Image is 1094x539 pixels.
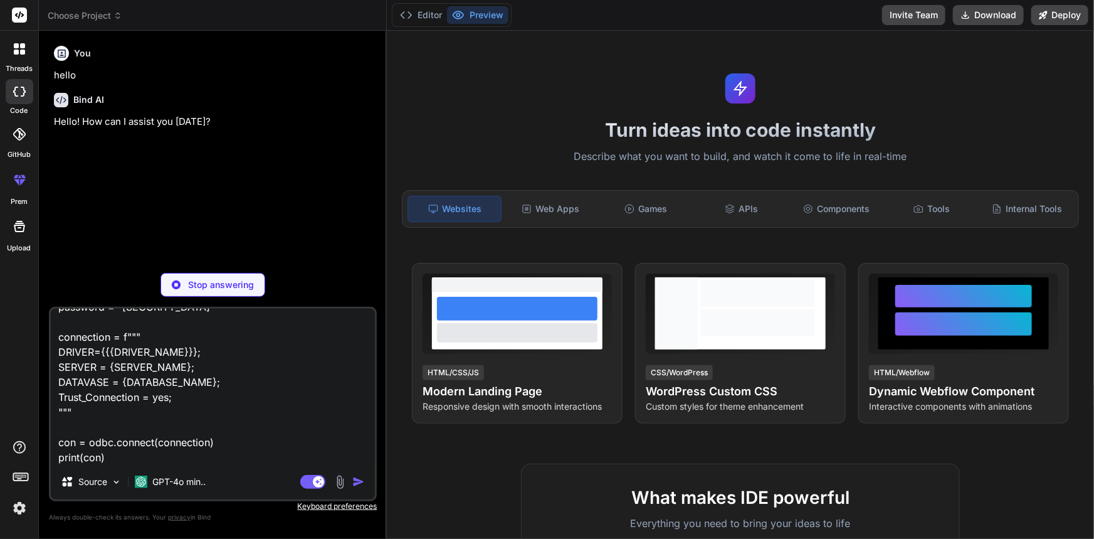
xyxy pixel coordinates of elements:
[8,243,31,253] label: Upload
[49,501,377,511] p: Keyboard preferences
[168,513,191,521] span: privacy
[646,400,835,413] p: Custom styles for theme enhancement
[395,6,447,24] button: Editor
[8,149,31,160] label: GitHub
[51,309,375,464] textarea: import pypyodbc as odbc DRIVER_NAME = "SQL SERVER" SERVER_NAME = "CHETUIWK0815\CMDEVELOPER2019" D...
[423,383,612,400] h4: Modern Landing Page
[9,498,30,519] img: settings
[48,9,122,22] span: Choose Project
[869,400,1058,413] p: Interactive components with animations
[73,93,104,106] h6: Bind AI
[885,196,978,222] div: Tools
[394,149,1086,165] p: Describe what you want to build, and watch it come to life in real-time
[695,196,787,222] div: APIs
[504,196,597,222] div: Web Apps
[333,475,347,489] img: attachment
[869,365,935,380] div: HTML/Webflow
[1031,5,1088,25] button: Deploy
[542,484,939,511] h2: What makes IDE powerful
[111,477,122,488] img: Pick Models
[646,383,835,400] h4: WordPress Custom CSS
[646,365,713,380] div: CSS/WordPress
[790,196,883,222] div: Components
[78,476,107,488] p: Source
[542,516,939,531] p: Everything you need to bring your ideas to life
[953,5,1024,25] button: Download
[54,115,374,129] p: Hello! How can I assist you [DATE]?
[135,476,147,488] img: GPT-4o mini
[882,5,945,25] button: Invite Team
[188,279,254,291] p: Stop answering
[423,400,612,413] p: Responsive design with smooth interactions
[352,476,365,488] img: icon
[49,511,377,523] p: Always double-check its answers. Your in Bind
[423,365,484,380] div: HTML/CSS/JS
[869,383,1058,400] h4: Dynamic Webflow Component
[6,63,33,74] label: threads
[74,47,91,60] h6: You
[11,196,28,207] label: prem
[152,476,206,488] p: GPT-4o min..
[394,119,1086,141] h1: Turn ideas into code instantly
[599,196,692,222] div: Games
[11,105,28,116] label: code
[54,68,374,83] p: hello
[447,6,508,24] button: Preview
[981,196,1073,222] div: Internal Tools
[408,196,502,222] div: Websites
